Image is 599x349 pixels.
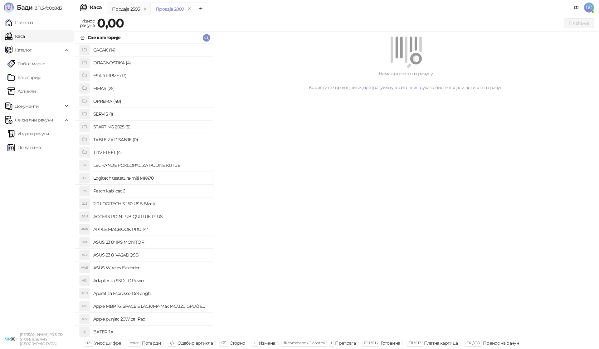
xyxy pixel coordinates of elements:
a: Каса [5,30,25,42]
div: Потврди [142,339,161,347]
a: Издати рачуни [7,127,49,140]
span: 3.11.3-fd0d8d3 [32,5,62,11]
h4: TABLE ZA PISANJE (0) [93,135,208,145]
span: UĆ [584,2,594,12]
h4: ESAD FIRME (13) [93,71,208,81]
a: По данима [7,141,41,154]
div: AP2 [80,314,90,324]
div: Платна картица [424,339,458,347]
span: F12 / F18 [466,341,480,345]
h4: BATERIJA [93,327,208,337]
div: Све категорије [88,34,120,41]
a: ArtikliАртикли [7,85,36,97]
h4: DIJAGNOSTIKA (4) [93,58,208,68]
div: ASL [80,276,90,286]
div: PK [80,186,90,196]
h4: FIMAS (25) [93,83,208,93]
a: Почетна [5,16,33,29]
span: Документи [15,100,39,112]
strong: 0,00 [97,15,124,31]
h4: Adapter za SSD LC Power [93,276,208,286]
button: Плаћање [564,18,594,28]
div: grid [75,44,213,337]
h4: Patch kabl cat 6 [93,186,208,196]
div: APU [80,212,90,222]
div: 2LS [80,199,90,209]
h4: ASUS Wireles Extender [93,263,208,273]
h4: LEGRANDE POKLOPAC ZA PODNE KUTIJE [93,160,208,170]
h4: APPLE MACBOOK PRO 14" [93,224,208,234]
h4: Aparat za Espresso DeLonghi [93,288,208,298]
h4: SERVIS (1) [93,109,208,119]
a: унесите шифру [391,85,425,90]
div: AWE [80,263,90,273]
span: ⌫ [221,341,226,345]
div: Износ рачуна [79,17,96,29]
h4: ASUS 23.8" IPS MONITOR [93,237,208,247]
span: Бади [17,4,32,11]
div: Унос шифре [94,339,121,347]
h4: STARTING 2025 (5) [93,122,208,132]
a: Категорије [7,71,41,84]
h4: OPREMA (48) [93,96,208,106]
div: Нема артикала на рачуну. Користите бар код читач, или како бисте додали артикле на рачун. [221,70,592,91]
div: Претрага [335,339,356,347]
div: B [80,327,90,337]
span: ↑/↓ [169,341,174,345]
button: remove [141,6,149,12]
div: A2I [80,237,90,247]
button: remove [185,6,193,12]
span: Каталог [15,44,32,56]
small: [PERSON_NAME] PR SIRIX STORE & SERVIS [GEOGRAPHIC_DATA] [20,332,63,346]
div: AM1 [80,301,90,311]
div: LP [80,160,90,170]
img: 64x64-companyLogo-cb9a1907-c9b0-4601-bb5e-5084e694c383.png [5,333,17,345]
h4: Apple MBP 16: SPACE BLACK/M4 Max 14C/32C GPU/36GB/1T-ZEE [93,301,208,311]
h4: TDV FLEET (4) [93,147,208,157]
div: Пренос на рачун [483,339,519,347]
div: Сторно [230,339,245,347]
div: LT [80,173,90,183]
span: F10 / F16 [364,341,377,345]
h4: CACAK (14) [93,45,208,55]
div: Измена [259,339,275,347]
div: AMP [80,224,90,234]
span: enter [130,341,139,345]
div: Готовина [381,339,400,347]
span: 0-9 [85,341,91,345]
div: AED [80,288,90,298]
h4: Apple punjac 20W za iPad [93,314,208,324]
h4: ASUS 23.8. VA24DQSB [93,250,208,260]
h4: Logitech tastatura-miš MK470 [93,173,208,183]
span: F11 / F17 [408,341,421,345]
div: Продаја 2889 [156,6,184,12]
span: ⌘ command / ⌃ control [283,341,325,345]
a: претрагу [363,85,383,90]
a: Робне марке [7,57,45,70]
div: Каса [90,5,102,10]
div: A2V [80,250,90,260]
h4: ACCESS POINT UBIQUITI U6 PLUS [93,212,208,222]
span: f [331,341,332,345]
span: Фискални рачуни [15,114,53,126]
div: Одабир артикла [178,339,213,347]
h4: 2.0 LOGITECH S-150 USB Black [93,199,208,209]
span: + [254,341,256,345]
div: Продаја 2595 [112,6,140,12]
a: Документација [572,2,582,12]
img: Logo [4,2,14,12]
button: Add tab [195,2,207,15]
